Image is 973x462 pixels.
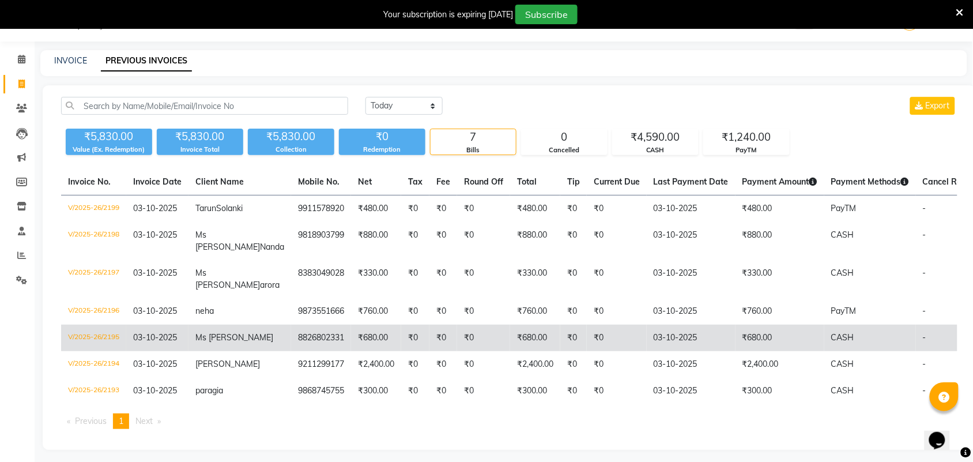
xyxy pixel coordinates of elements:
[522,129,607,145] div: 0
[248,129,334,145] div: ₹5,830.00
[510,298,560,325] td: ₹760.00
[133,359,177,369] span: 03-10-2025
[517,176,537,187] span: Total
[587,298,647,325] td: ₹0
[457,196,510,223] td: ₹0
[647,351,736,378] td: 03-10-2025
[408,176,423,187] span: Tax
[133,203,177,213] span: 03-10-2025
[429,196,457,223] td: ₹0
[429,298,457,325] td: ₹0
[260,280,280,290] span: arora
[431,129,516,145] div: 7
[54,55,87,66] a: INVOICE
[195,176,244,187] span: Client Name
[560,260,587,298] td: ₹0
[351,260,401,298] td: ₹330.00
[401,298,429,325] td: ₹0
[119,416,123,426] span: 1
[436,176,450,187] span: Fee
[61,196,126,223] td: V/2025-26/2199
[831,268,854,278] span: CASH
[923,359,926,369] span: -
[66,129,152,145] div: ₹5,830.00
[560,351,587,378] td: ₹0
[429,222,457,260] td: ₹0
[61,97,348,115] input: Search by Name/Mobile/Email/Invoice No
[560,196,587,223] td: ₹0
[923,332,926,343] span: -
[339,129,425,145] div: ₹0
[61,325,126,351] td: V/2025-26/2195
[923,230,926,240] span: -
[291,260,351,298] td: 8383049028
[587,325,647,351] td: ₹0
[457,298,510,325] td: ₹0
[195,359,260,369] span: [PERSON_NAME]
[510,196,560,223] td: ₹480.00
[510,378,560,404] td: ₹300.00
[157,129,243,145] div: ₹5,830.00
[510,260,560,298] td: ₹330.00
[61,378,126,404] td: V/2025-26/2193
[401,222,429,260] td: ₹0
[736,378,824,404] td: ₹300.00
[457,351,510,378] td: ₹0
[351,222,401,260] td: ₹880.00
[135,416,153,426] span: Next
[291,378,351,404] td: 9868745755
[587,222,647,260] td: ₹0
[654,176,729,187] span: Last Payment Date
[560,222,587,260] td: ₹0
[587,378,647,404] td: ₹0
[68,176,111,187] span: Invoice No.
[75,416,107,426] span: Previous
[401,260,429,298] td: ₹0
[401,196,429,223] td: ₹0
[339,145,425,155] div: Redemption
[831,203,857,213] span: PayTM
[510,222,560,260] td: ₹880.00
[613,129,698,145] div: ₹4,590.00
[291,351,351,378] td: 9211299177
[248,145,334,155] div: Collection
[831,306,857,316] span: PayTM
[66,145,152,155] div: Value (Ex. Redemption)
[587,196,647,223] td: ₹0
[647,260,736,298] td: 03-10-2025
[401,351,429,378] td: ₹0
[510,351,560,378] td: ₹2,400.00
[926,100,950,111] span: Export
[429,260,457,298] td: ₹0
[457,260,510,298] td: ₹0
[831,332,854,343] span: CASH
[923,203,926,213] span: -
[587,351,647,378] td: ₹0
[923,268,926,278] span: -
[704,145,789,155] div: PayTM
[594,176,640,187] span: Current Due
[401,325,429,351] td: ₹0
[383,9,513,21] div: Your subscription is expiring [DATE]
[510,325,560,351] td: ₹680.00
[195,385,223,396] span: paragia
[464,176,503,187] span: Round Off
[351,196,401,223] td: ₹480.00
[736,196,824,223] td: ₹480.00
[429,378,457,404] td: ₹0
[429,351,457,378] td: ₹0
[736,260,824,298] td: ₹330.00
[61,222,126,260] td: V/2025-26/2198
[61,260,126,298] td: V/2025-26/2197
[291,325,351,351] td: 8826802331
[457,378,510,404] td: ₹0
[195,203,216,213] span: Tarun
[567,176,580,187] span: Tip
[831,176,909,187] span: Payment Methods
[61,351,126,378] td: V/2025-26/2194
[195,230,260,252] span: Ms [PERSON_NAME]
[647,196,736,223] td: 03-10-2025
[133,268,177,278] span: 03-10-2025
[401,378,429,404] td: ₹0
[736,351,824,378] td: ₹2,400.00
